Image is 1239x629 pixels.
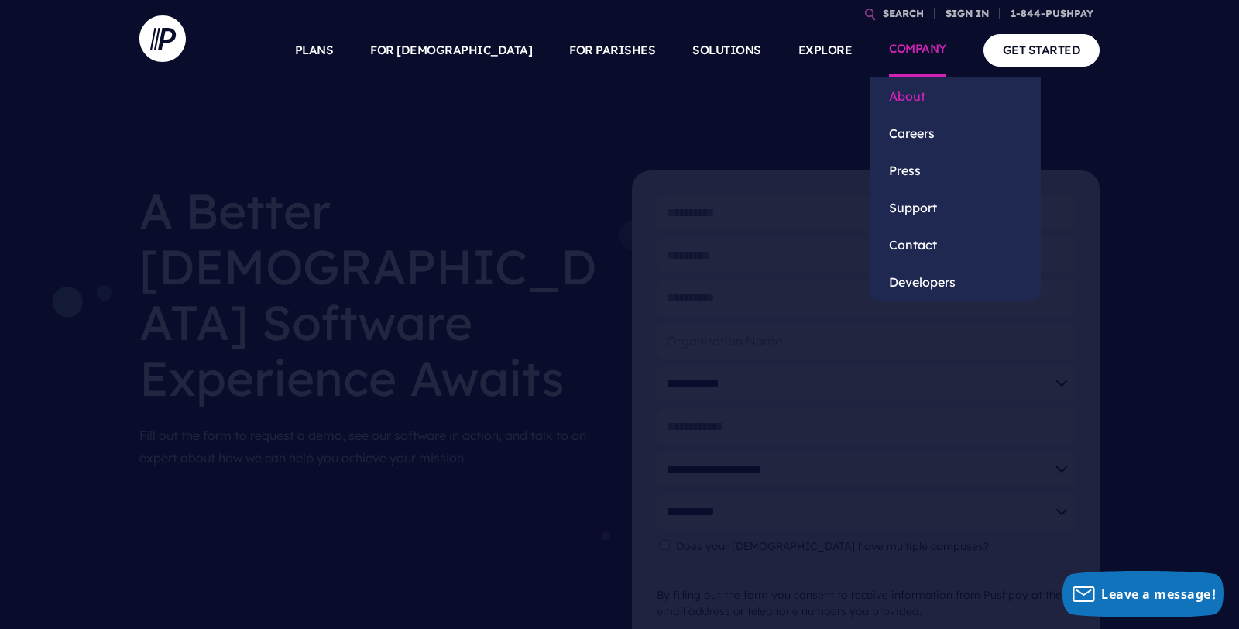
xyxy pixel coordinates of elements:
a: Support [870,189,1041,226]
span: Leave a message! [1101,586,1216,603]
a: Contact [870,226,1041,263]
a: Careers [870,115,1041,152]
a: About [870,77,1041,115]
a: SOLUTIONS [692,23,761,77]
a: PLANS [295,23,334,77]
a: COMPANY [889,23,946,77]
a: GET STARTED [983,34,1100,66]
button: Leave a message! [1062,571,1224,617]
a: Developers [870,263,1041,301]
a: Press [870,152,1041,189]
a: EXPLORE [798,23,853,77]
a: FOR [DEMOGRAPHIC_DATA] [370,23,532,77]
a: FOR PARISHES [569,23,655,77]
